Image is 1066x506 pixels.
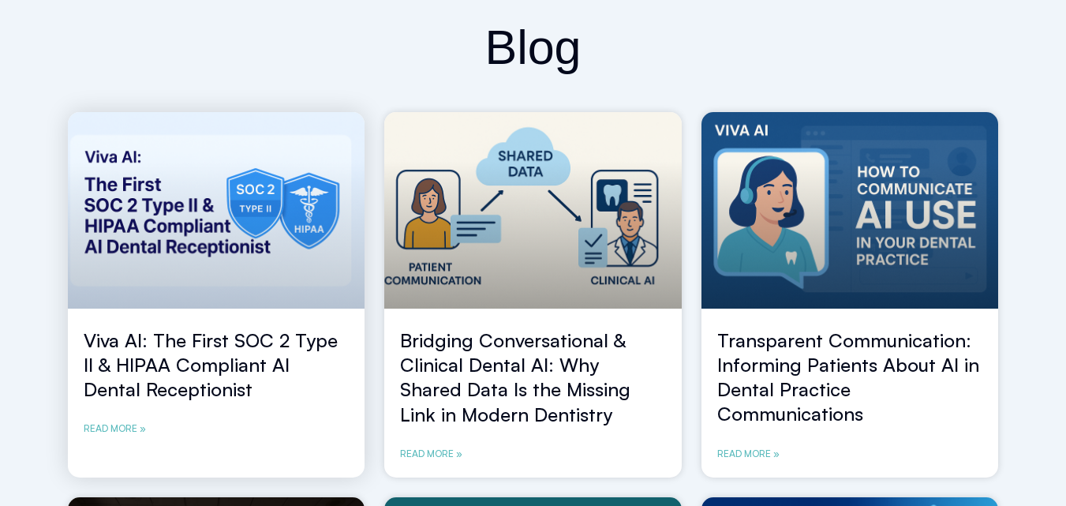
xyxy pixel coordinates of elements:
a: Read more about Transparent Communication: Informing Patients About AI in Dental Practice Communi... [717,446,780,462]
a: Bridging Conversational & Clinical Dental AI: Why Shared Data Is the Missing Link in Modern Denti... [400,328,630,426]
a: Viva AI: The First SOC 2 Type II & HIPAA Compliant AI Dental Receptionist [84,328,338,401]
h2: Blog [68,17,999,79]
a: Read more about Bridging Conversational & Clinical Dental AI: Why Shared Data Is the Missing Link... [400,446,462,462]
a: viva ai dental receptionist soc2 and hipaa compliance [68,112,365,309]
a: Transparent Communication: Informing Patients About AI in Dental Practice Communications [717,328,979,426]
a: Read more about Viva AI: The First SOC 2 Type II & HIPAA Compliant AI Dental Receptionist [84,421,146,437]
